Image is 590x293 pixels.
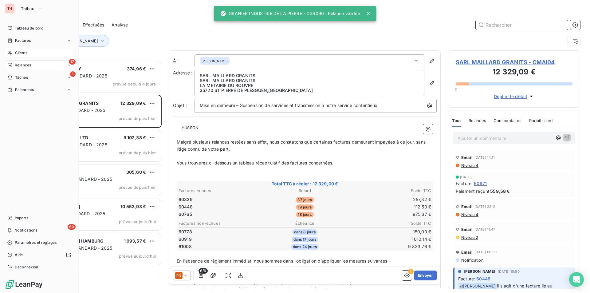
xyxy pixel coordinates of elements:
[200,78,419,83] p: SARL MAILLARD GRANITS
[15,62,31,68] span: Relances
[179,196,193,203] span: 60339
[291,244,319,250] span: dans 24 jours
[177,287,338,292] span: • Interruption de toute expédition de pièces de rechange ou de fournitures.
[15,26,43,31] span: Tableau de bord
[15,264,38,270] span: Déconnexion
[119,116,156,121] span: prévue depuis hier
[456,58,572,66] span: SARL MAILLARD GRANITS - CMAI04
[461,258,484,263] span: Notification
[119,219,156,224] span: prévue aujourd’hui
[179,211,192,217] span: 60765
[5,4,15,14] div: TH
[414,271,437,280] button: Envoyer
[15,252,23,258] span: Aide
[458,275,475,282] span: Facture :
[15,75,28,80] span: Tâches
[177,139,427,152] span: Malgré plusieurs relances restées sans effet, nous constatons que certaines factures demeurent im...
[456,66,572,79] h3: 12 329,09 €
[173,58,195,64] label: À :
[199,125,201,130] span: ,
[29,60,162,293] div: grid
[5,279,43,289] img: Logo LeanPay
[83,22,104,28] span: Effectuées
[461,235,478,240] span: Niveau 2
[119,150,156,155] span: prévue depuis hier
[296,212,313,217] span: 18 jours
[124,238,146,244] span: 1 993,57 €
[348,204,431,210] td: 112,50 €
[461,163,478,168] span: Niveau 4
[348,196,431,203] td: 257,32 €
[492,93,537,100] button: Déplier le détail
[177,258,390,263] span: En l'absence de règlement immédiat, nous sommes dans l’obligation d’appliquer les mesures suivant...
[178,188,262,194] th: Factures échues
[474,228,495,231] span: [DATE] 11:47
[112,22,128,28] span: Analyse
[126,169,146,175] span: 305,60 €
[15,38,31,43] span: Factures
[181,125,199,132] span: HUSSON
[464,269,495,274] span: [PERSON_NAME]
[569,272,584,287] div: Open Intercom Messenger
[200,88,419,93] p: 35720 ST PIERRE DE PLESGUEN , [GEOGRAPHIC_DATA]
[178,228,262,235] td: 60778
[178,243,262,250] td: 61008
[456,180,473,187] span: Facture :
[461,204,473,209] span: Email
[296,197,314,203] span: 37 jours
[348,243,431,250] td: 9 823,76 €
[292,237,318,242] span: dans 17 jours
[460,175,472,179] span: [DATE]
[127,66,146,71] span: 374,96 €
[200,73,419,78] p: SARL MAILLARD GRANITS
[474,180,487,187] span: 60971
[474,250,497,254] span: [DATE] 08:50
[15,240,57,245] span: Paramètres et réglages
[348,211,431,218] td: 975,37 €
[200,103,378,108] span: Mise en demeure – Suspension de services et transmission à notre service contentieux
[177,160,333,165] span: Vous trouverez ci-dessous un tableau récapitulatif des factures concernées.
[474,205,496,208] span: [DATE] 22:11
[119,254,156,259] span: prévue aujourd’hui
[348,236,431,243] td: 1 010,14 €
[202,59,228,63] span: [PERSON_NAME]
[178,236,262,243] td: 60919
[263,188,347,194] th: Retard
[68,224,76,230] span: 60
[173,70,192,75] span: Adresse :
[220,8,360,19] div: GRANIER INDUSTRIE DE LA PIERRE - CGR090 : Relance validée
[124,135,146,140] span: 9 102,38 €
[21,6,36,11] span: Thibaut
[178,220,262,227] th: Factures non-échues
[177,279,351,285] span: • Suspension de l’accès à notre support technique et à l’assistance téléphonique ;
[461,155,473,160] span: Email
[296,204,313,210] span: 19 jours
[113,81,156,86] span: prévue depuis 4 jours
[120,101,146,106] span: 12 329,09 €
[179,204,193,210] span: 60448
[120,204,146,209] span: 10 553,93 €
[348,228,431,235] td: 150,00 €
[14,228,37,233] span: Notifications
[292,229,318,235] span: dans 8 jours
[456,188,485,194] span: Paiement reçu
[494,93,527,100] span: Déplier le détail
[348,220,431,227] th: Solde TTC
[452,118,461,123] span: Tout
[461,227,473,232] span: Email
[498,270,520,273] span: [DATE] 15:50
[15,50,27,56] span: Clients
[200,83,419,88] p: LA METAIRIE DU ROUVRE
[474,156,495,159] span: [DATE] 14:11
[15,215,28,221] span: Imports
[69,59,76,65] span: 17
[461,250,473,255] span: Email
[476,275,490,282] span: 60448
[486,188,510,194] span: 9 559,58 €
[263,220,347,227] th: Échéance
[173,103,187,108] span: Objet :
[70,71,76,77] span: 1
[476,20,568,30] input: Rechercher
[15,87,34,93] span: Paiements
[529,118,553,123] span: Portail client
